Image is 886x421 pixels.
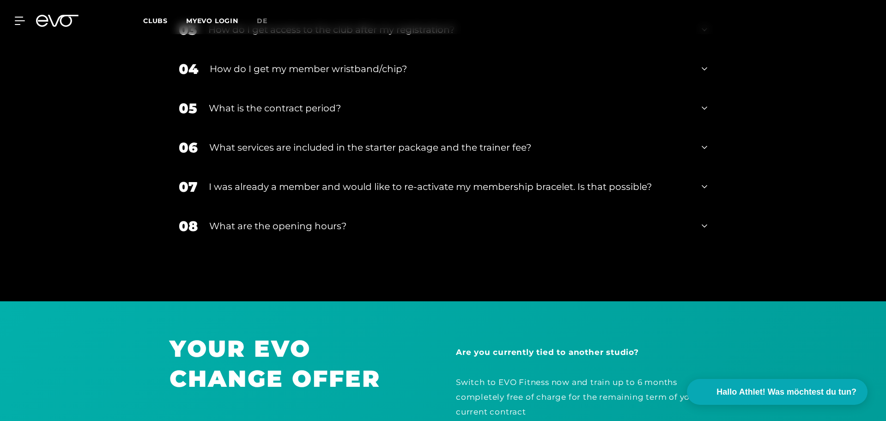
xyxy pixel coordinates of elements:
[209,101,690,115] div: What is the contract period?
[209,180,690,194] div: I was already a member and would like to re-activate my membership bracelet. Is that possible?
[179,216,198,237] div: 08
[179,177,197,197] div: 07
[257,16,279,26] a: de
[143,16,186,25] a: Clubs
[456,348,639,357] strong: Are you currently tied to another studio?
[143,17,168,25] span: Clubs
[716,386,856,398] span: Hallo Athlet! Was möchtest du tun?
[186,17,238,25] a: MYEVO LOGIN
[209,219,690,233] div: What are the opening hours?
[170,334,430,394] h1: YOUR EVO CHANGE OFFER
[210,62,690,76] div: How do I get my member wristband/chip?
[687,379,868,405] button: Hallo Athlet! Was möchtest du tun?
[179,137,198,158] div: 06
[179,98,197,119] div: 05
[456,345,716,419] div: Switch to EVO Fitness now and train up to 6 months completely free of charge for the remaining te...
[209,140,690,154] div: What services are included in the starter package and the trainer fee?
[257,17,267,25] span: de
[179,59,198,79] div: 04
